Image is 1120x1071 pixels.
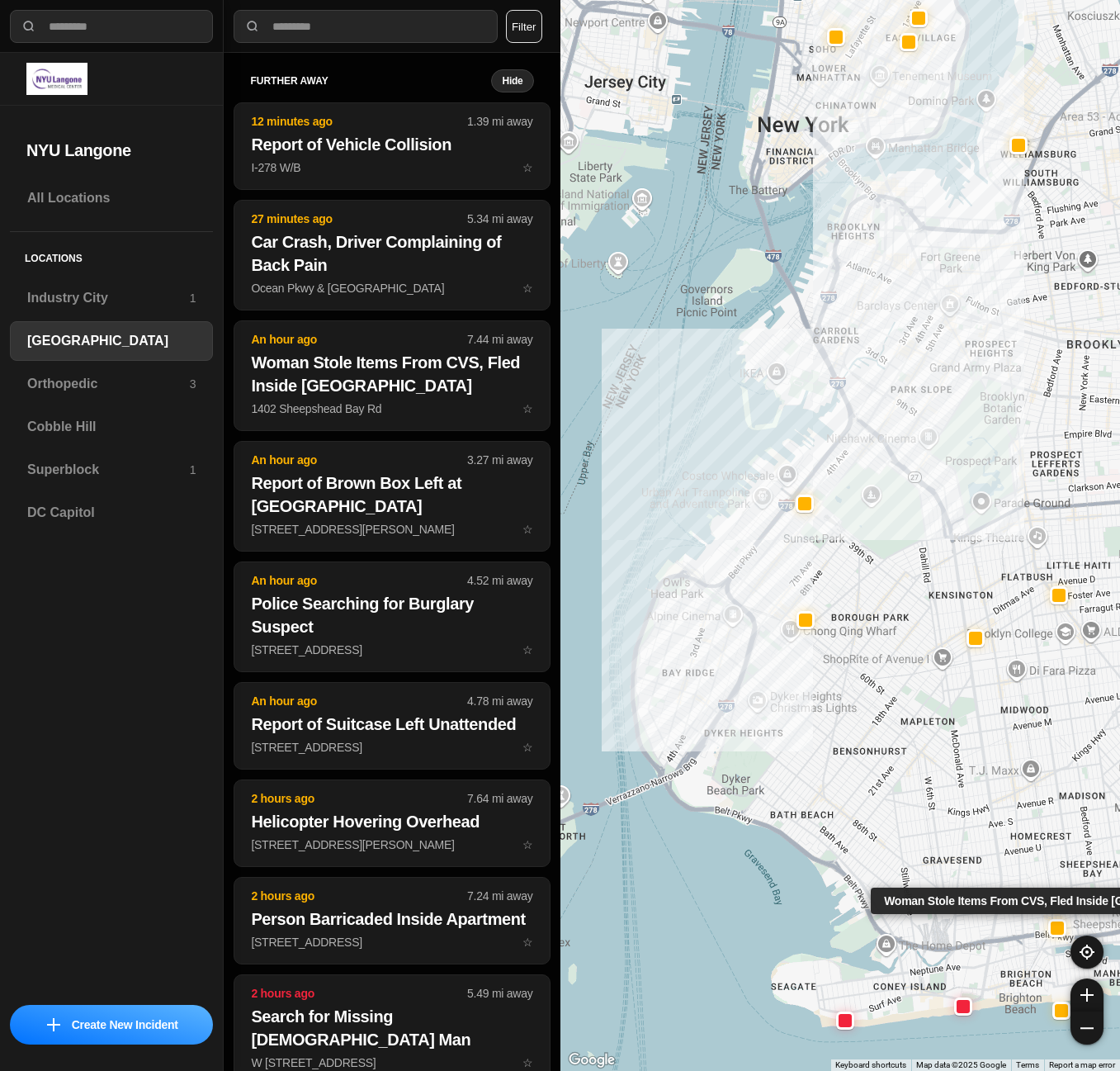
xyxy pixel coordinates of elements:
[251,351,532,397] h2: Woman Stole Items From CVS, Fled Inside [GEOGRAPHIC_DATA]
[467,985,532,1002] p: 5.49 mi away
[251,642,532,658] p: [STREET_ADDRESS]
[251,133,532,156] h2: Report of Vehicle Collision
[251,934,532,950] p: [STREET_ADDRESS]
[27,460,190,480] h3: Superblock
[522,402,533,415] span: star
[1049,1060,1115,1069] a: Report a map error
[467,693,532,709] p: 4.78 mi away
[251,985,467,1002] p: 2 hours ago
[234,160,550,174] a: 12 minutes ago1.39 mi awayReport of Vehicle CollisionI-278 W/Bstar
[522,1056,533,1069] span: star
[251,521,532,538] p: [STREET_ADDRESS][PERSON_NAME]
[251,572,467,589] p: An hour ago
[234,642,550,656] a: An hour ago4.52 mi awayPolice Searching for Burglary Suspect[STREET_ADDRESS]star
[835,1059,906,1071] button: Keyboard shortcuts
[251,1054,532,1071] p: W [STREET_ADDRESS]
[251,1005,532,1051] h2: Search for Missing [DEMOGRAPHIC_DATA] Man
[250,74,491,88] h5: further away
[522,838,533,851] span: star
[522,936,533,949] span: star
[251,908,532,931] h2: Person Barricaded Inside Apartment
[234,102,550,190] button: 12 minutes ago1.39 mi awayReport of Vehicle CollisionI-278 W/Bstar
[565,1050,619,1071] a: Open this area in Google Maps (opens a new window)
[251,400,532,417] p: 1402 Sheepshead Bay Rd
[251,230,532,277] h2: Car Crash, Driver Complaining of Back Pain
[1080,1021,1094,1035] img: zoom-out
[467,113,532,130] p: 1.39 mi away
[1070,979,1103,1012] button: zoom-in
[10,178,213,218] a: All Locations
[10,1005,213,1045] button: iconCreate New Incident
[190,462,196,478] p: 1
[72,1017,178,1033] p: Create New Incident
[251,693,467,709] p: An hour ago
[467,888,532,904] p: 7.24 mi away
[251,211,467,227] p: 27 minutes ago
[27,417,196,437] h3: Cobble Hill
[27,188,196,208] h3: All Locations
[26,63,87,95] img: logo
[251,472,532,518] h2: Report of Brown Box Left at [GEOGRAPHIC_DATA]
[1048,919,1066,937] button: Woman Stole Items From CVS, Fled Inside [GEOGRAPHIC_DATA]
[234,320,550,431] button: An hour ago7.44 mi awayWoman Stole Items From CVS, Fled Inside [GEOGRAPHIC_DATA]1402 Sheepshead B...
[190,376,196,392] p: 3
[234,877,550,964] button: 2 hours ago7.24 mi awayPerson Barricaded Inside Apartment[STREET_ADDRESS]star
[27,288,190,308] h3: Industry City
[251,836,532,853] p: [STREET_ADDRESS][PERSON_NAME]
[251,810,532,833] h2: Helicopter Hovering Overhead
[10,493,213,533] a: DC Capitol
[1070,936,1103,969] button: recenter
[244,18,261,35] img: search
[522,161,533,174] span: star
[502,74,522,88] small: Hide
[21,18,37,35] img: search
[10,450,213,490] a: Superblock1
[467,790,532,807] p: 7.64 mi away
[1080,988,1094,1002] img: zoom-in
[234,441,550,552] button: An hour ago3.27 mi awayReport of Brown Box Left at [GEOGRAPHIC_DATA][STREET_ADDRESS][PERSON_NAME]...
[251,790,467,807] p: 2 hours ago
[506,10,542,43] button: Filter
[251,592,532,638] h2: Police Searching for Burglary Suspect
[27,374,190,394] h3: Orthopedic
[467,331,532,348] p: 7.44 mi away
[234,401,550,415] a: An hour ago7.44 mi awayWoman Stole Items From CVS, Fled Inside [GEOGRAPHIC_DATA]1402 Sheepshead B...
[234,740,550,754] a: An hour ago4.78 mi awayReport of Suitcase Left Unattended[STREET_ADDRESS]star
[10,232,213,278] h5: Locations
[522,523,533,536] span: star
[234,1055,550,1069] a: 2 hours ago5.49 mi awaySearch for Missing [DEMOGRAPHIC_DATA] ManW [STREET_ADDRESS]star
[190,290,196,306] p: 1
[234,682,550,770] button: An hour ago4.78 mi awayReport of Suitcase Left Unattended[STREET_ADDRESS]star
[10,364,213,404] a: Orthopedic3
[916,1060,1006,1069] span: Map data ©2025 Google
[491,69,533,92] button: Hide
[522,282,533,295] span: star
[251,280,532,296] p: Ocean Pkwy & [GEOGRAPHIC_DATA]
[251,739,532,756] p: [STREET_ADDRESS]
[234,935,550,949] a: 2 hours ago7.24 mi awayPerson Barricaded Inside Apartment[STREET_ADDRESS]star
[251,331,467,348] p: An hour ago
[47,1018,60,1031] img: icon
[251,113,467,130] p: 12 minutes ago
[251,159,532,176] p: I-278 W/B
[26,139,196,162] h2: NYU Langone
[251,713,532,736] h2: Report of Suitcase Left Unattended
[10,321,213,361] a: [GEOGRAPHIC_DATA]
[10,278,213,318] a: Industry City1
[467,572,532,589] p: 4.52 mi away
[234,837,550,851] a: 2 hours ago7.64 mi awayHelicopter Hovering Overhead[STREET_ADDRESS][PERSON_NAME]star
[234,200,550,310] button: 27 minutes ago5.34 mi awayCar Crash, Driver Complaining of Back PainOcean Pkwy & [GEOGRAPHIC_DATA...
[251,452,467,468] p: An hour ago
[234,281,550,295] a: 27 minutes ago5.34 mi awayCar Crash, Driver Complaining of Back PainOcean Pkwy & [GEOGRAPHIC_DATA...
[251,888,467,904] p: 2 hours ago
[10,407,213,447] a: Cobble Hill
[234,562,550,672] button: An hour ago4.52 mi awayPolice Searching for Burglary Suspect[STREET_ADDRESS]star
[1070,1012,1103,1045] button: zoom-out
[522,741,533,754] span: star
[467,452,532,468] p: 3.27 mi away
[565,1050,619,1071] img: Google
[234,522,550,536] a: An hour ago3.27 mi awayReport of Brown Box Left at [GEOGRAPHIC_DATA][STREET_ADDRESS][PERSON_NAME]...
[234,780,550,867] button: 2 hours ago7.64 mi awayHelicopter Hovering Overhead[STREET_ADDRESS][PERSON_NAME]star
[522,643,533,656] span: star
